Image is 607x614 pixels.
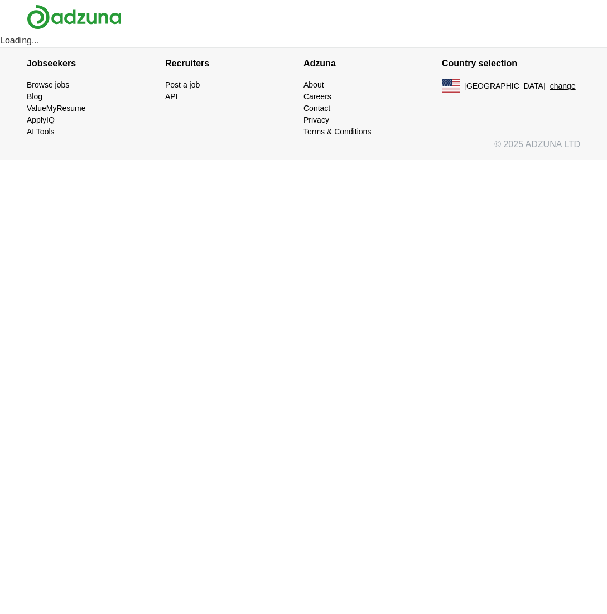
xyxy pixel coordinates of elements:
span: [GEOGRAPHIC_DATA] [464,80,546,92]
a: ValueMyResume [27,104,86,113]
a: AI Tools [27,127,55,136]
a: Careers [303,92,331,101]
a: API [165,92,178,101]
a: Blog [27,92,42,101]
a: ApplyIQ [27,115,55,124]
h4: Country selection [442,48,580,79]
a: Privacy [303,115,329,124]
button: change [550,80,576,92]
a: Post a job [165,80,200,89]
a: Contact [303,104,330,113]
a: Terms & Conditions [303,127,371,136]
img: US flag [442,79,460,93]
img: Adzuna logo [27,4,122,30]
a: About [303,80,324,89]
a: Browse jobs [27,80,69,89]
div: © 2025 ADZUNA LTD [18,138,589,160]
